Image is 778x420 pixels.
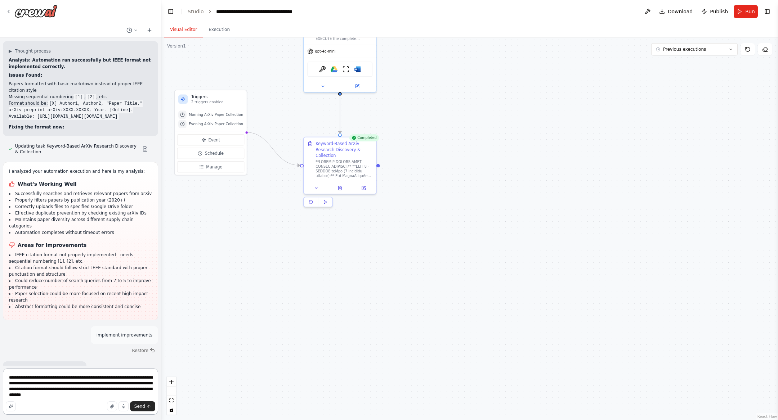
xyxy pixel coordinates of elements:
button: Previous executions [651,43,738,55]
button: Hide left sidebar [166,6,176,17]
div: EXECUTE the complete research workflow step-by-step. You MUST: 1) Search arXiv, 2) Select 5 relev... [316,36,372,41]
button: Upload files [107,401,117,411]
span: Publish [710,8,728,15]
li: Citation format should follow strict IEEE standard with proper punctuation and structure [9,265,152,277]
li: Format should be: [9,100,152,119]
button: zoom out [167,387,176,396]
button: Start a new chat [144,26,155,35]
p: implement improvements [97,332,152,338]
span: Morning ArXiv Paper Collection [189,112,243,117]
nav: breadcrumb [188,8,297,15]
button: Publish [698,5,731,18]
a: React Flow attribution [757,415,777,419]
button: Event [177,134,245,145]
button: Open in side panel [354,185,374,192]
button: Schedule [177,148,245,159]
div: Version 1 [167,43,186,49]
button: toggle interactivity [167,405,176,415]
h1: What's Working Well [9,180,152,188]
li: Could reduce number of search queries from 7 to 5 to improve performance [9,277,152,290]
img: Google drive [331,66,338,73]
div: Completed [349,134,379,141]
a: Studio [188,9,204,14]
span: Evening ArXiv Paper Collection [189,122,243,126]
li: Properly filters papers by publication year (2020+) [9,197,152,203]
button: Manage [177,161,245,172]
div: **LOREMIP DOLORS-AMET CONSEC ADIPISCI:** **ELIT 8 - SEDDOE teMpo (7 incididu utlabor):** Etd Magn... [316,159,372,178]
li: Effective duplicate prevention by checking existing arXiv IDs [9,210,152,216]
button: View output [327,185,352,192]
li: Successfully searches and retrieves relevant papers from arXiv [9,190,152,197]
button: zoom in [167,377,176,387]
button: Send [130,401,155,411]
button: Show right sidebar [762,6,772,17]
div: EXECUTE the complete research workflow step-by-step. You MUST: 1) Search arXiv, 2) Select 5 relev... [303,19,377,93]
span: gpt-4o-mini [315,49,336,54]
div: Keyword-Based ArXiv Research Discovery & Collection [316,141,372,158]
span: Run [745,8,755,15]
li: Missing sequential numbering , , etc. [9,94,152,100]
strong: Analysis: Automation ran successfully but IEEE format not implemented correctly. [9,58,151,69]
code: [2] [86,94,97,100]
p: 2 triggers enabled [191,100,243,104]
button: Open in side panel [340,83,374,90]
img: Logo [14,5,58,18]
li: Automation completes without timeout errors [9,229,152,236]
h3: Triggers [191,94,243,100]
g: Edge from 1e581c27-7b25-4dcd-ac3f-43ff249c3b29 to 6880575e-ba12-43eb-b11c-25a65cfbd706 [337,95,343,133]
g: Edge from triggers to 6880575e-ba12-43eb-b11c-25a65cfbd706 [245,129,300,168]
code: [X] Author1, Author2, "Paper Title," arXiv preprint arXiv:XXXX.XXXXX, Year. [Online]. Available: ... [9,100,143,120]
button: Improve this prompt [6,401,16,411]
strong: Fixing the format now: [9,125,64,130]
button: Run [734,5,758,18]
li: IEEE citation format not properly implemented - needs sequential numbering [1], [2], etc. [9,252,152,265]
span: Download [668,8,693,15]
li: Papers formatted with basic markdown instead of proper IEEE citation style [9,81,152,94]
button: Switch to previous chat [124,26,141,35]
img: Microsoft word [354,66,361,73]
span: Thought process [15,48,51,54]
span: Manage [206,164,222,170]
img: ScrapeWebsiteTool [342,66,349,73]
button: Click to speak your automation idea [119,401,129,411]
span: ▶ [9,48,12,54]
button: Restore [129,346,158,356]
h1: Areas for Improvements [9,241,152,249]
span: Event [209,137,220,143]
li: Paper selection could be more focused on recent high-impact research [9,290,152,303]
span: Previous executions [663,46,706,52]
li: Abstract formatting could be more consistent and concise [9,303,152,310]
p: I analyzed your automation execution and here is my analysis: [9,168,152,175]
li: Maintains paper diversity across different supply chain categories [9,216,152,229]
img: ArxivPaperTool [319,66,326,73]
code: [1] [73,94,84,100]
button: ▶Thought process [9,48,51,54]
strong: Issues Found: [9,73,42,78]
button: Execution [203,22,236,37]
span: Send [134,403,145,409]
span: Schedule [205,150,224,156]
button: fit view [167,396,176,405]
span: Updating task Keyword-Based ArXiv Research Discovery & Collection [15,143,137,155]
button: Download [656,5,696,18]
div: React Flow controls [167,377,176,415]
div: Triggers2 triggers enabledMorning ArXiv Paper CollectionEvening ArXiv Paper CollectionEventSchedu... [174,90,247,175]
div: CompletedKeyword-Based ArXiv Research Discovery & Collection**LOREMIP DOLORS-AMET CONSEC ADIPISCI... [303,137,377,210]
li: Correctly uploads files to specified Google Drive folder [9,203,152,210]
button: Visual Editor [164,22,203,37]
